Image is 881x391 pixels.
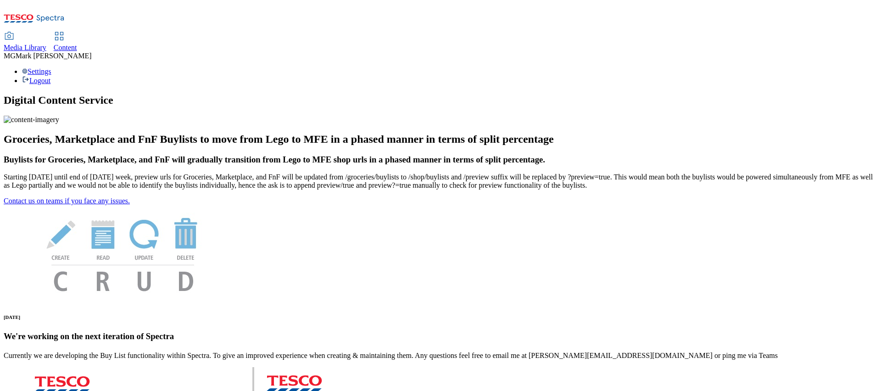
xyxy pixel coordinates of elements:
a: Settings [22,67,51,75]
span: MG [4,52,16,60]
a: Logout [22,77,50,84]
span: Mark [PERSON_NAME] [16,52,92,60]
h1: Digital Content Service [4,94,877,106]
h3: Buylists for Groceries, Marketplace, and FnF will gradually transition from Lego to MFE shop urls... [4,155,877,165]
h3: We're working on the next iteration of Spectra [4,331,877,341]
a: Content [54,33,77,52]
span: Media Library [4,44,46,51]
p: Currently we are developing the Buy List functionality within Spectra. To give an improved experi... [4,352,877,360]
span: Content [54,44,77,51]
h6: [DATE] [4,314,877,320]
a: Contact us on teams if you face any issues. [4,197,130,205]
a: Media Library [4,33,46,52]
h2: Groceries, Marketplace and FnF Buylists to move from Lego to MFE in a phased manner in terms of s... [4,133,877,145]
img: News Image [4,205,242,301]
p: Starting [DATE] until end of [DATE] week, preview urls for Groceries, Marketplace, and FnF will b... [4,173,877,190]
img: content-imagery [4,116,59,124]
